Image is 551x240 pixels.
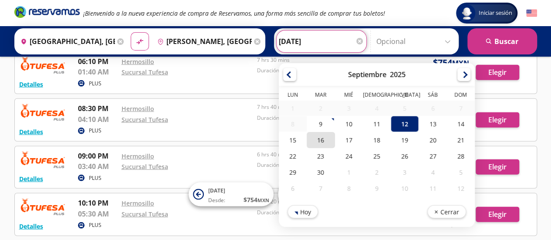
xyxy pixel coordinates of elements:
img: RESERVAMOS [19,198,67,215]
th: Martes [307,91,335,101]
a: Brand Logo [14,5,80,21]
i: Brand Logo [14,5,80,18]
th: Jueves [362,91,390,101]
p: 03:40 AM [78,161,117,172]
p: 01:40 AM [78,67,117,77]
button: Detalles [19,80,43,89]
div: 20-Sep-25 [419,132,446,148]
div: 03-Sep-25 [335,101,362,116]
p: 05:30 AM [78,209,117,219]
p: 7 hrs 40 mins [257,103,389,111]
div: 19-Sep-25 [391,132,419,148]
span: Iniciar sesión [475,9,516,17]
div: 24-Sep-25 [335,148,362,164]
p: PLUS [89,174,101,182]
div: 21-Sep-25 [446,132,474,148]
p: PLUS [89,80,101,88]
button: Buscar [467,28,537,54]
button: English [526,8,537,19]
div: 02-Sep-25 [307,101,335,116]
input: Buscar Destino [154,30,252,52]
div: 07-Sep-25 [446,101,474,116]
div: 16-Sep-25 [307,132,335,148]
button: Hoy [287,205,318,218]
span: $ 754 [243,195,269,204]
p: Duración [257,161,389,169]
a: Sucursal Tufesa [122,162,168,171]
th: Viernes [391,91,419,101]
div: 10-Oct-25 [391,180,419,196]
button: [DATE]Desde:$754MXN [278,183,363,206]
div: 03-Oct-25 [391,164,419,180]
div: 28-Sep-25 [446,148,474,164]
span: $ 754 [433,56,469,69]
div: 17-Sep-25 [335,132,362,148]
th: Domingo [446,91,474,101]
p: 06:10 PM [78,56,117,67]
div: 15-Sep-25 [279,132,307,148]
div: 12-Sep-25 [391,116,419,132]
p: 10:10 PM [78,198,117,208]
a: Hermosillo [122,199,154,207]
div: 11-Sep-25 [362,116,390,132]
p: Duración [257,209,389,216]
div: 29-Sep-25 [279,164,307,180]
input: Elegir Fecha [279,30,364,52]
small: MXN [257,197,269,203]
p: 7 hrs 30 mins [257,56,389,64]
div: 10-Sep-25 [335,116,362,132]
div: 14-Sep-25 [446,116,474,132]
p: PLUS [89,127,101,135]
div: Septiembre [348,70,386,79]
div: 02-Oct-25 [362,164,390,180]
p: Duración [257,67,389,74]
div: 25-Sep-25 [362,148,390,164]
a: Hermosillo [122,105,154,113]
div: 18-Sep-25 [362,132,390,148]
input: Opcional [376,30,454,52]
img: RESERVAMOS [19,103,67,121]
div: 06-Sep-25 [419,101,446,116]
span: Desde: [208,196,225,204]
p: 6 hrs 40 mins [257,151,389,159]
div: 23-Sep-25 [307,148,335,164]
button: Detalles [19,222,43,231]
button: Elegir [476,159,519,175]
p: 08:30 PM [78,103,117,114]
a: Hermosillo [122,57,154,66]
input: Buscar Origen [17,30,115,52]
div: 09-Oct-25 [362,180,390,196]
p: 09:00 PM [78,151,117,161]
div: 05-Sep-25 [391,101,419,116]
th: Sábado [419,91,446,101]
div: 04-Oct-25 [419,164,446,180]
a: Sucursal Tufesa [122,115,168,124]
button: Elegir [476,65,519,80]
th: Lunes [279,91,307,101]
div: 01-Oct-25 [335,164,362,180]
img: RESERVAMOS [19,56,67,74]
div: 12-Oct-25 [446,180,474,196]
div: 27-Sep-25 [419,148,446,164]
div: 30-Sep-25 [307,164,335,180]
div: 26-Sep-25 [391,148,419,164]
em: ¡Bienvenido a la nueva experiencia de compra de Reservamos, una forma más sencilla de comprar tus... [83,9,385,17]
p: 04:10 AM [78,114,117,125]
button: Detalles [19,127,43,136]
div: 09-Sep-25 [307,116,335,132]
small: MXN [452,58,469,68]
button: [DATE]Desde:$754MXN [189,183,274,206]
button: Elegir [476,207,519,222]
img: RESERVAMOS [19,151,67,168]
a: Sucursal Tufesa [122,210,168,218]
a: Hermosillo [122,152,154,160]
div: 07-Oct-25 [307,180,335,196]
th: Miércoles [335,91,362,101]
div: 08-Oct-25 [335,180,362,196]
p: PLUS [89,221,101,229]
div: 05-Oct-25 [446,164,474,180]
div: 13-Sep-25 [419,116,446,132]
div: 2025 [390,70,406,79]
div: 04-Sep-25 [362,101,390,116]
div: 01-Sep-25 [279,101,307,116]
